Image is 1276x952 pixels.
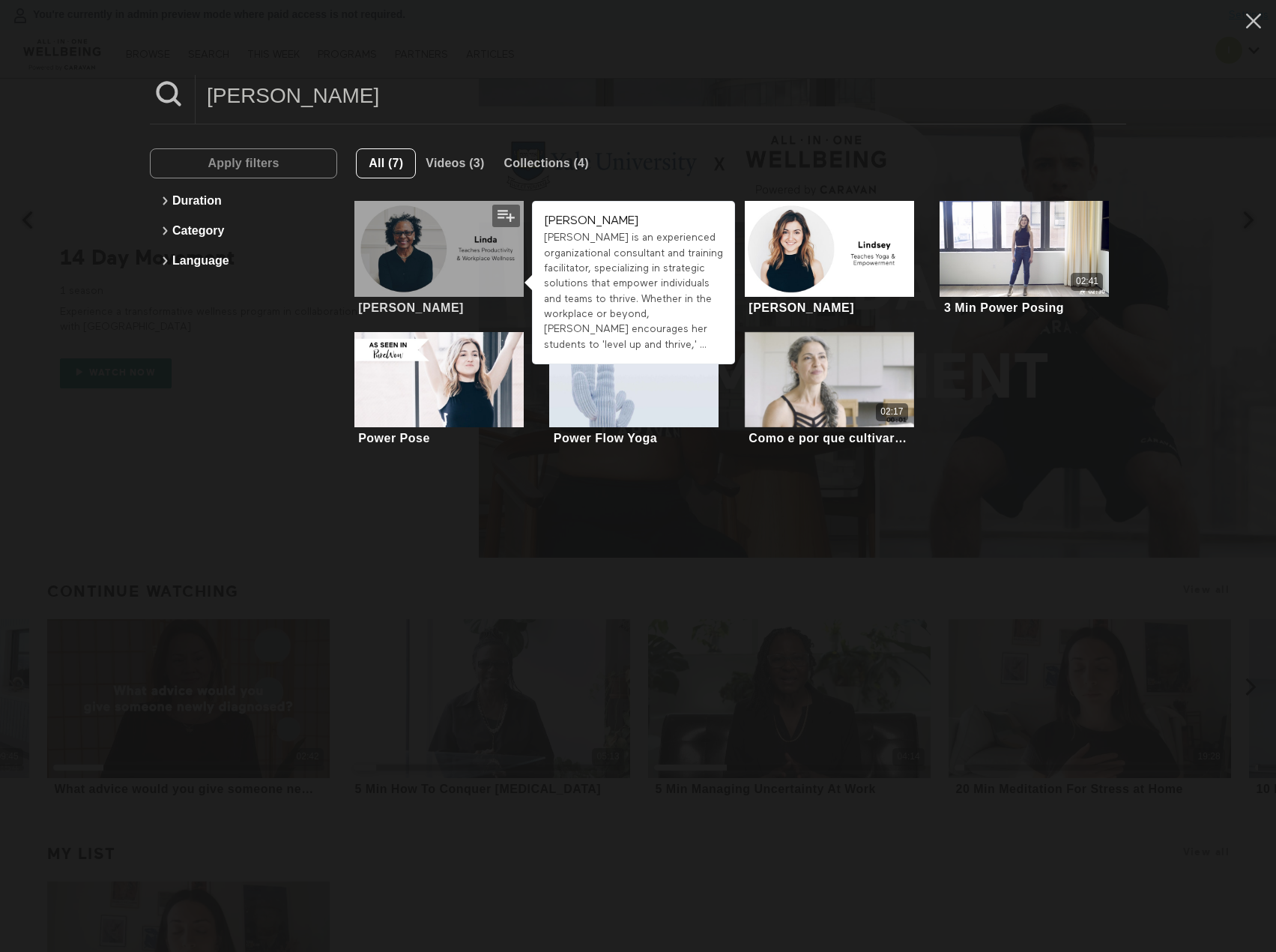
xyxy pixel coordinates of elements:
[492,205,520,227] button: Add to my list
[157,246,330,276] button: Language
[749,431,910,445] div: Como e por que cultivar a autocompaixão (Português)
[880,406,903,418] div: 02:17
[549,332,719,448] a: Power Flow YogaPower Flow Yoga
[354,201,524,316] a: Linda[PERSON_NAME]
[494,148,598,178] button: Collections (4)
[369,157,403,169] span: All (7)
[354,332,524,448] a: Power PosePower Pose
[358,301,464,315] div: [PERSON_NAME]
[1076,275,1098,288] div: 02:41
[745,332,914,448] a: Como e por que cultivar a autocompaixão (Português)02:17Como e por que cultivar a autocompaixã...
[940,201,1109,316] a: 3 Min Power Posing02:413 Min Power Posing
[356,148,416,178] button: All (7)
[196,75,1126,116] input: Search
[416,148,494,178] button: Videos (3)
[749,301,854,315] div: [PERSON_NAME]
[944,301,1064,315] div: 3 Min Power Posing
[157,186,330,216] button: Duration
[157,216,330,246] button: Category
[544,215,638,227] strong: [PERSON_NAME]
[358,431,430,445] div: Power Pose
[544,230,723,352] div: [PERSON_NAME] is an experienced organizational consultant and training facilitator, specializing ...
[745,201,914,316] a: Lindsey[PERSON_NAME]
[504,157,588,169] span: Collections (4)
[554,431,657,445] div: Power Flow Yoga
[426,157,484,169] span: Videos (3)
